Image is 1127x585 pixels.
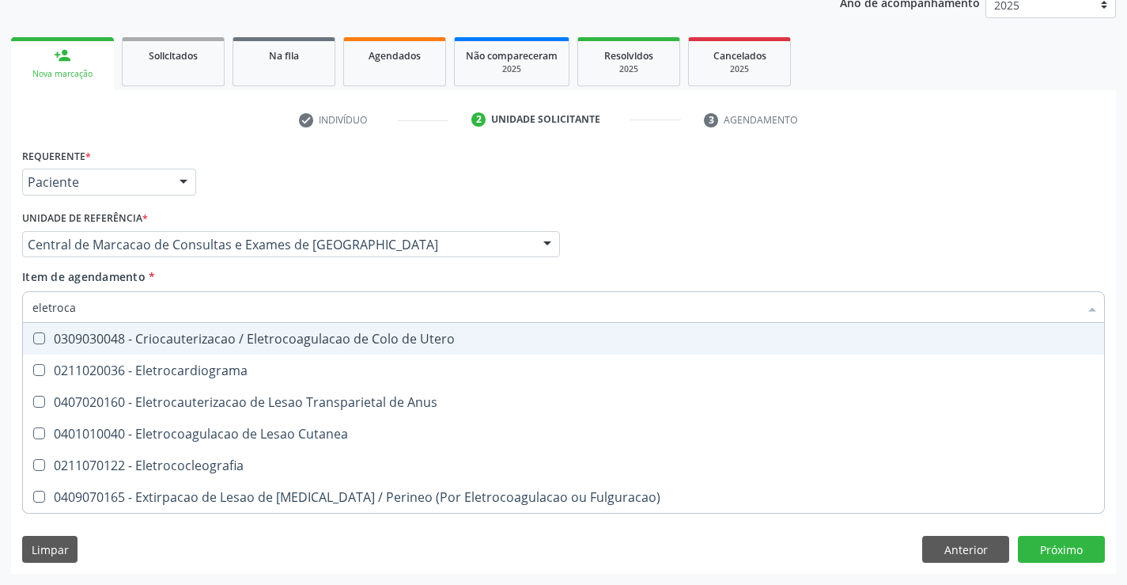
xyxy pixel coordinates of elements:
[269,49,299,63] span: Na fila
[32,291,1079,323] input: Buscar por procedimentos
[22,68,103,80] div: Nova marcação
[466,63,558,75] div: 2025
[471,112,486,127] div: 2
[32,491,1095,503] div: 0409070165 - Extirpacao de Lesao de [MEDICAL_DATA] / Perineo (Por Eletrocoagulacao ou Fulguracao)
[466,49,558,63] span: Não compareceram
[32,396,1095,408] div: 0407020160 - Eletrocauterizacao de Lesao Transparietal de Anus
[32,332,1095,345] div: 0309030048 - Criocauterizacao / Eletrocoagulacao de Colo de Utero
[22,536,78,563] button: Limpar
[28,174,164,190] span: Paciente
[922,536,1009,563] button: Anterior
[589,63,668,75] div: 2025
[700,63,779,75] div: 2025
[604,49,653,63] span: Resolvidos
[1018,536,1105,563] button: Próximo
[22,207,148,231] label: Unidade de referência
[32,427,1095,440] div: 0401010040 - Eletrocoagulacao de Lesao Cutanea
[32,364,1095,377] div: 0211020036 - Eletrocardiograma
[369,49,421,63] span: Agendados
[54,47,71,64] div: person_add
[32,459,1095,472] div: 0211070122 - Eletrococleografia
[713,49,766,63] span: Cancelados
[149,49,198,63] span: Solicitados
[28,237,528,253] span: Central de Marcacao de Consultas e Exames de [GEOGRAPHIC_DATA]
[491,112,600,127] div: Unidade solicitante
[22,269,146,284] span: Item de agendamento
[22,144,91,169] label: Requerente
